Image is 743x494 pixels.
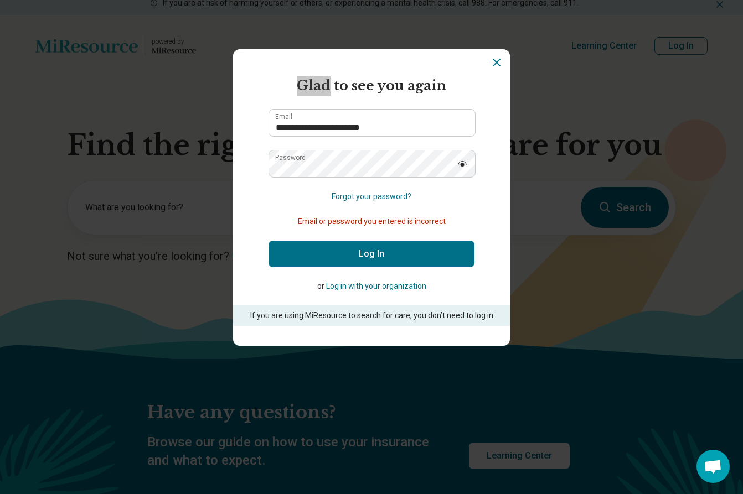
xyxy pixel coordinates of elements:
button: Log In [269,241,474,267]
button: Dismiss [490,56,503,69]
p: or [269,280,474,292]
h2: Glad to see you again [269,76,474,96]
p: Email or password you entered is incorrect [269,216,474,227]
label: Password [275,154,306,161]
p: If you are using MiResource to search for care, you don’t need to log in [249,310,494,321]
button: Log in with your organization [326,280,426,292]
label: Email [275,113,292,120]
button: Forgot your password? [332,191,411,202]
button: Hide password [450,150,474,176]
section: Login Dialog [233,49,510,346]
